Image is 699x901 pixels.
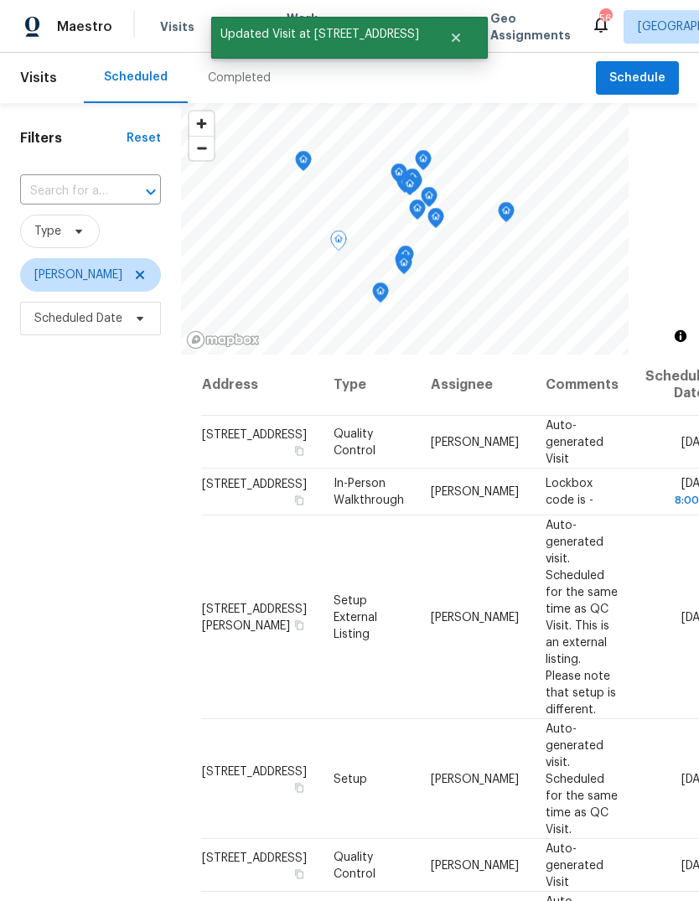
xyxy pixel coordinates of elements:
span: [STREET_ADDRESS] [202,479,307,490]
span: Quality Control [334,427,375,456]
div: Map marker [330,230,347,256]
span: [STREET_ADDRESS][PERSON_NAME] [202,603,307,631]
span: [STREET_ADDRESS] [202,852,307,863]
span: Setup External Listing [334,594,377,640]
th: Address [201,355,320,416]
button: Copy Address [292,443,307,458]
span: Type [34,223,61,240]
span: In-Person Walkthrough [334,478,404,506]
th: Comments [532,355,632,416]
span: Lockbox code is - [546,478,593,506]
th: Assignee [417,355,532,416]
div: Map marker [397,246,414,272]
div: Map marker [409,199,426,225]
span: Setup [334,773,367,784]
span: Visits [20,60,57,96]
span: [PERSON_NAME] [431,859,519,871]
span: Auto-generated visit. Scheduled for the same time as QC Visit. [546,722,618,835]
div: Map marker [498,202,515,228]
div: Map marker [415,150,432,176]
div: Map marker [396,254,412,280]
span: [STREET_ADDRESS] [202,765,307,777]
button: Zoom in [189,111,214,136]
div: Scheduled [104,69,168,85]
span: Quality Control [334,851,375,879]
span: Work Orders [287,10,329,44]
h1: Filters [20,130,127,147]
div: Map marker [395,251,412,277]
button: Copy Address [292,866,307,881]
span: Auto-generated visit. Scheduled for the same time as QC Visit. This is an external listing. Pleas... [546,519,618,715]
input: Search for an address... [20,179,114,205]
span: Scheduled Date [34,310,122,327]
div: Map marker [295,151,312,177]
button: Zoom out [189,136,214,160]
div: Completed [208,70,271,86]
span: [PERSON_NAME] [431,436,519,448]
div: Map marker [421,187,438,213]
span: [PERSON_NAME] [431,773,519,784]
span: Updated Visit at [STREET_ADDRESS] [211,17,428,52]
span: Zoom out [189,137,214,160]
span: Auto-generated Visit [546,842,603,888]
button: Toggle attribution [671,326,691,346]
span: [PERSON_NAME] [431,486,519,498]
button: Open [139,180,163,204]
div: Map marker [391,163,407,189]
span: Geo Assignments [490,10,571,44]
div: Map marker [372,282,389,308]
span: Visits [160,18,194,35]
canvas: Map [181,103,629,355]
button: Copy Address [292,493,307,508]
th: Type [320,355,417,416]
a: Mapbox homepage [186,330,260,350]
div: Reset [127,130,161,147]
span: [STREET_ADDRESS] [202,428,307,440]
span: Maestro [57,18,112,35]
span: Toggle attribution [676,327,686,345]
button: Copy Address [292,617,307,632]
div: Map marker [427,208,444,234]
div: Map marker [404,168,421,194]
div: Map marker [401,175,418,201]
span: Auto-generated Visit [546,419,603,464]
span: [PERSON_NAME] [431,611,519,623]
div: 56 [599,10,611,27]
span: Schedule [609,68,665,89]
button: Copy Address [292,779,307,795]
button: Schedule [596,61,679,96]
span: [PERSON_NAME] [34,267,122,283]
button: Close [428,21,484,54]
